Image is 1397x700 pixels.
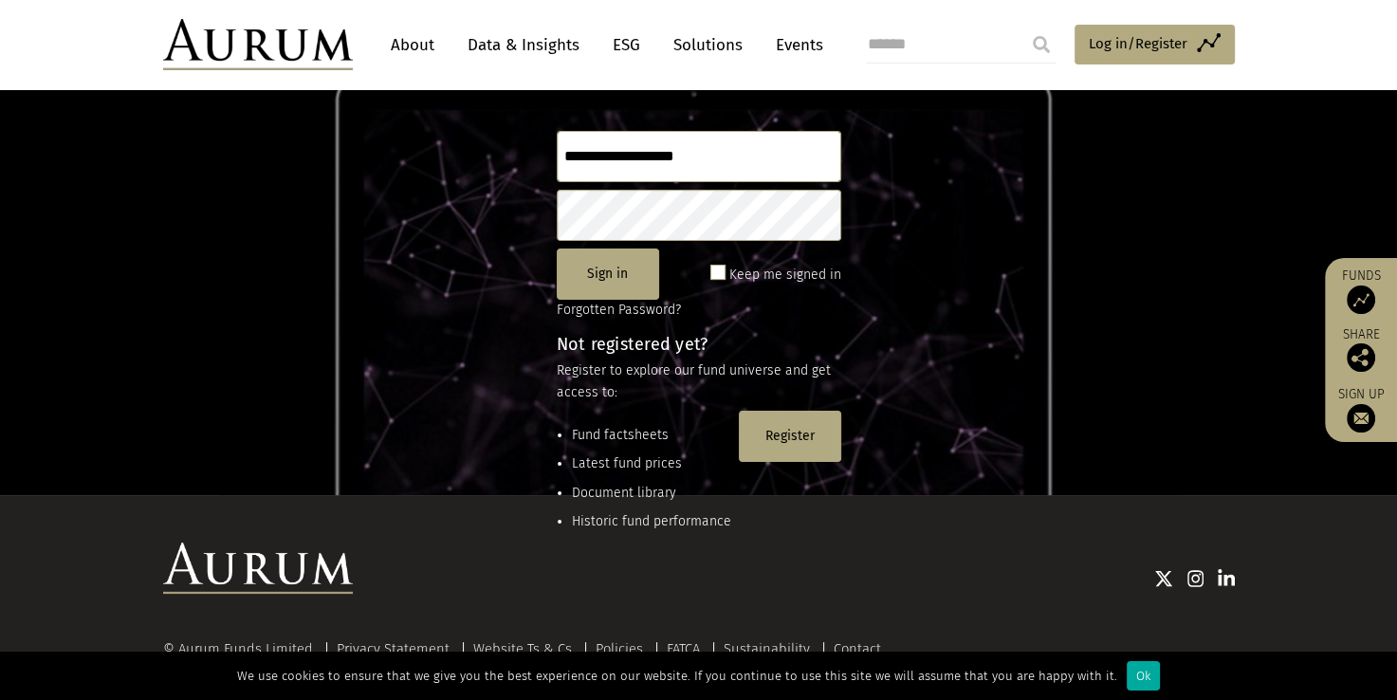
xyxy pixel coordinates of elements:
[724,640,810,657] a: Sustainability
[739,411,841,462] button: Register
[603,28,650,63] a: ESG
[1334,386,1388,433] a: Sign up
[163,641,1235,699] div: This website is operated by Aurum Funds Limited, authorised and regulated by the Financial Conduc...
[163,642,322,656] div: © Aurum Funds Limited
[834,640,881,657] a: Contact
[1347,343,1375,372] img: Share this post
[1347,404,1375,433] img: Sign up to our newsletter
[572,511,731,532] li: Historic fund performance
[1154,569,1173,588] img: Twitter icon
[572,425,731,446] li: Fund factsheets
[381,28,444,63] a: About
[1075,25,1235,64] a: Log in/Register
[458,28,589,63] a: Data & Insights
[163,543,353,594] img: Aurum Logo
[337,640,450,657] a: Privacy Statement
[163,19,353,70] img: Aurum
[557,336,841,353] h4: Not registered yet?
[766,28,823,63] a: Events
[1218,569,1235,588] img: Linkedin icon
[596,640,643,657] a: Policies
[557,249,659,300] button: Sign in
[1334,328,1388,372] div: Share
[1347,286,1375,314] img: Access Funds
[557,360,841,403] p: Register to explore our fund universe and get access to:
[572,453,731,474] li: Latest fund prices
[1187,569,1204,588] img: Instagram icon
[1022,26,1060,64] input: Submit
[1127,661,1160,691] div: Ok
[557,302,681,318] a: Forgotten Password?
[664,28,752,63] a: Solutions
[729,264,841,286] label: Keep me signed in
[1089,32,1187,55] span: Log in/Register
[572,483,731,504] li: Document library
[473,640,572,657] a: Website Ts & Cs
[667,640,700,657] a: FATCA
[1334,267,1388,314] a: Funds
